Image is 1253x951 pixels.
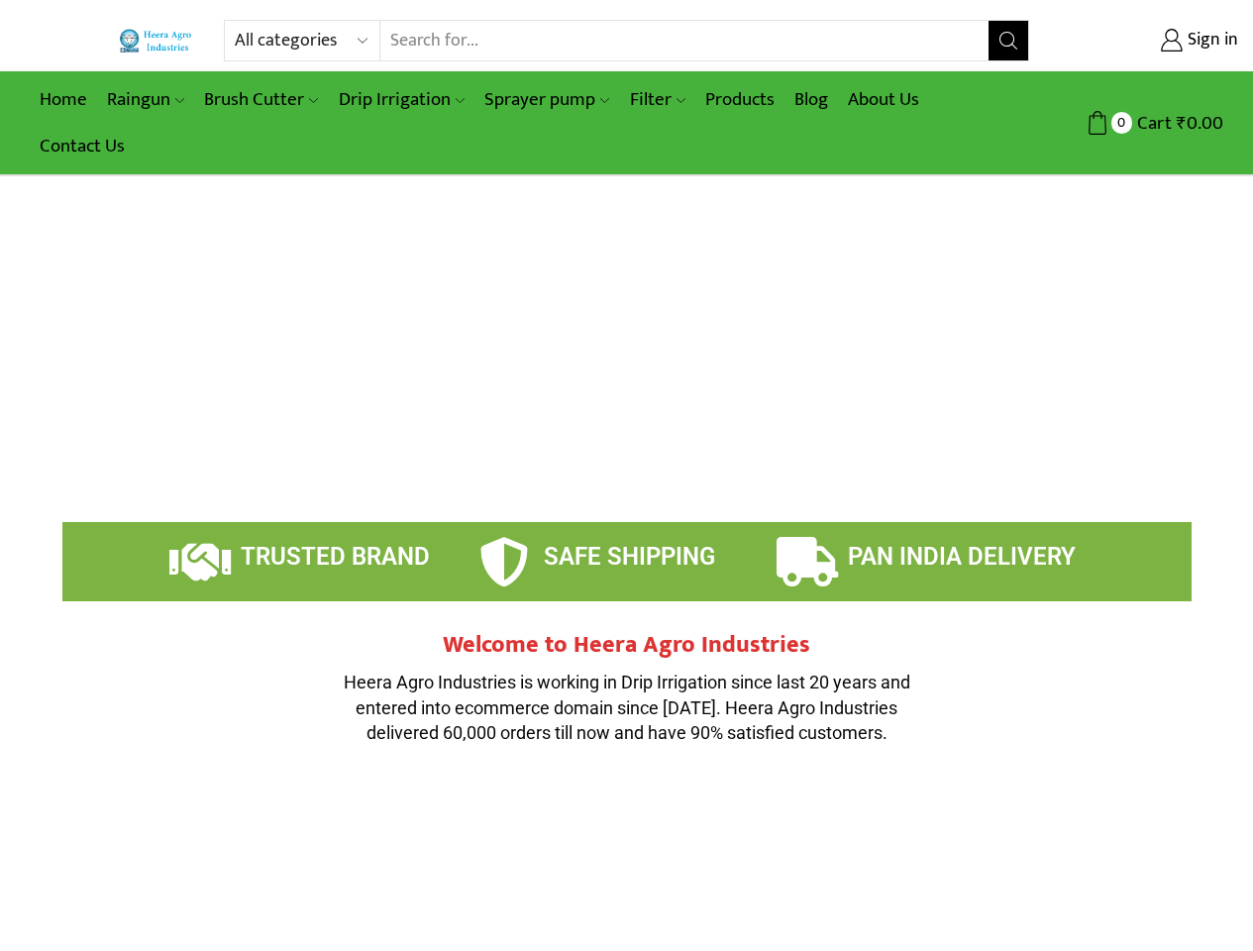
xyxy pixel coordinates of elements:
span: TRUSTED BRAND [241,543,430,571]
a: Contact Us [30,123,135,169]
a: Drip Irrigation [329,76,474,123]
a: Brush Cutter [194,76,328,123]
a: About Us [838,76,929,123]
span: PAN INDIA DELIVERY [848,543,1076,571]
bdi: 0.00 [1177,108,1223,139]
h2: Welcome to Heera Agro Industries [330,631,924,660]
input: Search for... [380,21,989,60]
button: Search button [989,21,1028,60]
a: Raingun [97,76,194,123]
span: SAFE SHIPPING [544,543,715,571]
a: Blog [784,76,838,123]
span: 0 [1111,112,1132,133]
a: 0 Cart ₹0.00 [1049,105,1223,142]
span: Sign in [1183,28,1238,53]
p: Heera Agro Industries is working in Drip Irrigation since last 20 years and entered into ecommerc... [330,670,924,746]
a: Sprayer pump [474,76,619,123]
a: Sign in [1059,23,1238,58]
a: Products [695,76,784,123]
span: Cart [1132,110,1172,137]
a: Home [30,76,97,123]
a: Filter [620,76,695,123]
span: ₹ [1177,108,1187,139]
